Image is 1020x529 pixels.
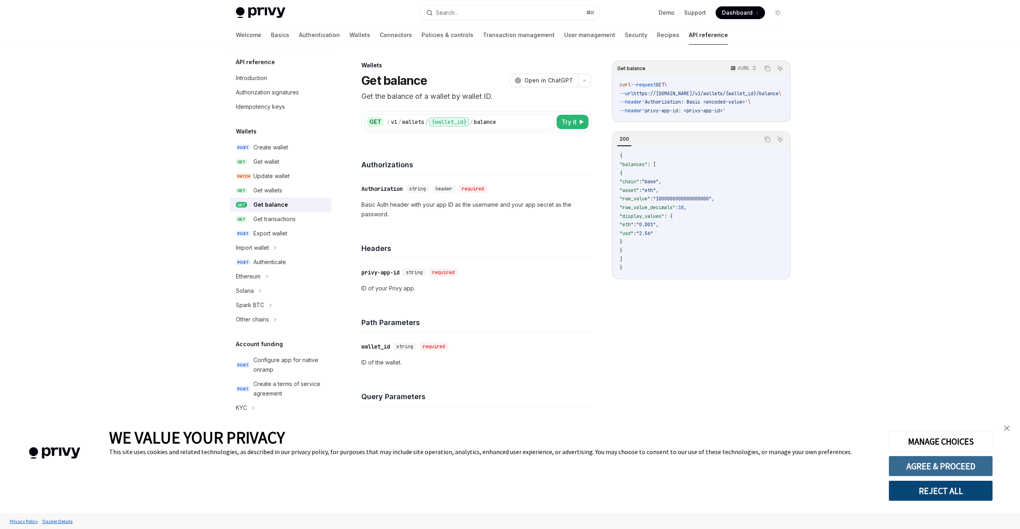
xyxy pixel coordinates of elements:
span: , [656,187,659,194]
button: Search...⌘K [421,6,599,20]
span: "raw_value" [620,196,650,202]
div: privy-app-id [361,268,400,276]
p: cURL [738,65,750,71]
span: POST [236,386,250,392]
span: : [639,178,642,185]
a: POSTCreate wallet [229,140,331,155]
span: PATCH [236,173,252,179]
div: v1 [391,118,397,126]
span: : [634,221,636,228]
div: Authorization [361,185,403,193]
span: Get balance [617,65,645,72]
span: --header [620,108,642,114]
span: } [620,264,622,271]
div: Get wallets [253,186,282,195]
span: GET [236,188,247,194]
div: Spark BTC [236,300,264,310]
span: string [396,343,413,350]
span: : [675,204,678,211]
a: Dashboard [716,6,765,19]
span: GET [236,202,247,208]
span: : [639,187,642,194]
div: 200 [617,134,632,144]
a: Wallets [349,25,370,45]
h5: Account funding [236,339,283,349]
span: GET [236,159,247,165]
span: POST [236,231,250,237]
button: Copy the contents from the code block [762,134,773,145]
a: Authentication [299,25,340,45]
a: POSTExport wallet [229,226,331,241]
p: ID of your Privy app. [361,284,591,293]
div: Authenticate [253,257,286,267]
span: string [406,269,423,276]
span: curl [620,82,631,88]
h4: Headers [361,243,591,254]
button: AGREE & PROCEED [889,456,993,476]
a: Demo [659,9,675,17]
div: / [398,118,401,126]
a: Policies & controls [422,25,473,45]
div: Get balance [253,200,288,210]
span: --url [620,90,634,97]
div: required [459,185,487,193]
span: "display_values" [620,213,664,219]
span: ] [620,256,622,263]
span: string [409,186,426,192]
div: This site uses cookies and related technologies, as described in our privacy policy, for purposes... [109,448,877,456]
h5: Wallets [236,127,257,136]
span: GET [236,216,247,222]
span: "0.001" [636,221,656,228]
a: Tracker Details [40,514,75,528]
a: GETGet balance [229,198,331,212]
a: POSTCreate a terms of service agreement [229,377,331,401]
div: Create wallet [253,143,288,152]
div: Ethereum [236,272,261,281]
div: Update wallet [253,171,290,181]
a: GETGet wallets [229,183,331,198]
a: POSTAuthenticate [229,255,331,269]
div: Configure app for native onramp [253,355,327,374]
a: Introduction [229,71,331,85]
span: Open in ChatGPT [524,76,573,84]
a: Idempotency keys [229,100,331,114]
div: Create a terms of service agreement [253,379,327,398]
span: , [684,204,687,211]
div: Wallets [361,61,591,69]
span: : [650,196,653,202]
div: balance [474,118,496,126]
div: Get transactions [253,214,296,224]
span: ⌘ K [586,10,594,16]
span: WE VALUE YOUR PRIVACY [109,427,285,448]
span: 18 [678,204,684,211]
span: "base" [642,178,659,185]
a: GETGet transactions [229,212,331,226]
div: Solana [236,286,254,296]
h4: Query Parameters [361,391,591,402]
button: Copy the contents from the code block [762,63,773,74]
div: Export wallet [253,229,287,238]
span: "eth" [642,187,656,194]
div: Idempotency keys [236,102,285,112]
span: \ [748,99,751,105]
a: Security [625,25,647,45]
a: GETGet wallet [229,155,331,169]
button: REJECT ALL [889,480,993,501]
span: "1000000000000000000" [653,196,712,202]
div: Other chains [236,315,269,324]
span: , [659,178,661,185]
span: : { [664,213,673,219]
div: GET [367,117,384,127]
div: / [470,118,473,126]
span: Try it [561,117,577,127]
button: Toggle dark mode [771,6,784,19]
a: close banner [999,420,1015,436]
span: } [620,247,622,254]
span: POST [236,362,250,368]
h5: API reference [236,57,275,67]
a: Recipes [657,25,679,45]
span: { [620,170,622,176]
span: --request [631,82,656,88]
img: company logo [12,436,97,470]
a: User management [564,25,615,45]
